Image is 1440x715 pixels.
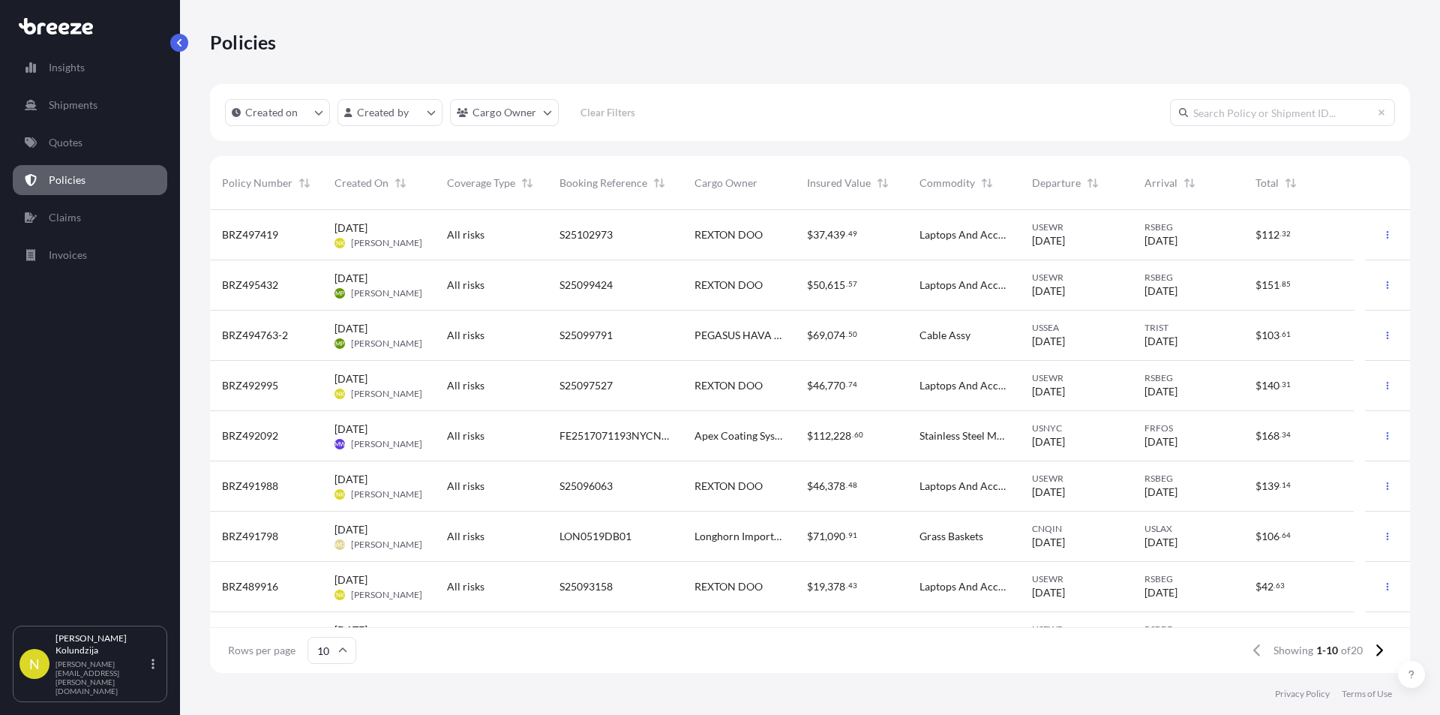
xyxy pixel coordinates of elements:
a: Invoices [13,240,167,270]
span: [PERSON_NAME] [351,338,422,350]
span: Cable Assy [919,328,970,343]
span: $ [1255,431,1261,441]
span: 378 [827,481,845,491]
p: Policies [210,30,277,54]
span: USNYC [1032,422,1120,434]
span: WD [334,537,345,552]
span: NK [336,386,344,401]
span: All risks [447,378,484,393]
span: RSBEG [1144,623,1231,635]
span: 31 [1282,382,1291,387]
span: . [1279,432,1281,437]
span: 112 [1261,230,1279,240]
span: , [825,330,827,341]
span: 140 [1261,380,1279,391]
span: [DATE] [334,572,367,587]
span: Laptops And Accessories Parts [919,278,1008,293]
span: 74 [848,382,857,387]
span: REXTON DOO [694,579,763,594]
span: USEWR [1032,623,1120,635]
span: Longhorn Imports, Inc. [694,529,783,544]
span: . [846,482,847,488]
span: Laptops And Accessories Parts [919,479,1008,494]
span: [DATE] [1032,384,1065,399]
span: [PERSON_NAME] [351,438,422,450]
span: 49 [848,231,857,236]
span: BRZ491798 [222,529,278,544]
span: 378 [827,581,845,592]
span: [DATE] [1144,485,1177,500]
span: . [1279,382,1281,387]
span: 60 [854,432,863,437]
span: RSBEG [1144,372,1231,384]
span: BRZ492092 [222,428,278,443]
span: $ [807,330,813,341]
span: REXTON DOO [694,378,763,393]
span: [DATE] [334,522,367,537]
span: , [831,431,833,441]
span: [PERSON_NAME] [351,539,422,551]
span: [DATE] [1144,585,1177,600]
span: BRZ489916 [222,579,278,594]
span: MP [335,336,344,351]
p: [PERSON_NAME] Kolundzija [55,632,148,656]
span: [DATE] [334,321,367,336]
button: Sort [1084,174,1102,192]
span: [PERSON_NAME] [351,388,422,400]
span: S25097527 [559,378,613,393]
p: [PERSON_NAME][EMAIL_ADDRESS][PERSON_NAME][DOMAIN_NAME] [55,659,148,695]
span: [PERSON_NAME] [351,589,422,601]
button: Sort [391,174,409,192]
span: BRZ497419 [222,227,278,242]
span: 64 [1282,533,1291,538]
span: Cargo Owner [694,176,757,191]
span: Laptops And Accessories Parts [919,579,1008,594]
span: . [1279,482,1281,488]
span: USEWR [1032,372,1120,384]
span: . [846,332,847,337]
span: FRFOS [1144,422,1231,434]
span: 43 [848,583,857,588]
span: [PERSON_NAME] [351,488,422,500]
span: 168 [1261,431,1279,441]
span: 61 [1282,332,1291,337]
span: All risks [447,328,484,343]
span: [DATE] [1144,535,1177,550]
span: $ [1255,380,1261,391]
span: BRZ494763-2 [222,328,288,343]
span: $ [807,481,813,491]
span: [DATE] [334,371,367,386]
span: NK [336,487,344,502]
span: RSBEG [1144,221,1231,233]
span: 770 [827,380,845,391]
span: BRZ495432 [222,278,278,293]
span: . [846,583,847,588]
span: $ [1255,481,1261,491]
span: Showing [1273,643,1313,658]
span: 57 [848,281,857,287]
span: [PERSON_NAME] [351,287,422,299]
p: Cargo Owner [472,105,537,120]
p: Shipments [49,98,97,113]
span: [DATE] [1144,233,1177,248]
span: of 20 [1341,643,1363,658]
a: Privacy Policy [1275,688,1330,700]
a: Shipments [13,90,167,120]
span: [DATE] [1032,284,1065,299]
span: $ [1255,531,1261,542]
a: Quotes [13,128,167,158]
span: NK [336,236,344,251]
a: Terms of Use [1342,688,1392,700]
span: 85 [1282,281,1291,287]
button: Sort [1180,174,1198,192]
span: Insured Value [807,176,871,191]
span: 37 [813,230,825,240]
span: Laptops And Accessories Parts [919,227,1008,242]
span: $ [807,230,813,240]
span: S25096063 [559,479,613,494]
span: 32 [1282,231,1291,236]
span: $ [1255,581,1261,592]
span: 50 [813,280,825,290]
span: Stainless Steel Material Non Functional Metal Components For Prototype Raw Material For Manufactu... [919,428,1008,443]
span: 19 [813,581,825,592]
